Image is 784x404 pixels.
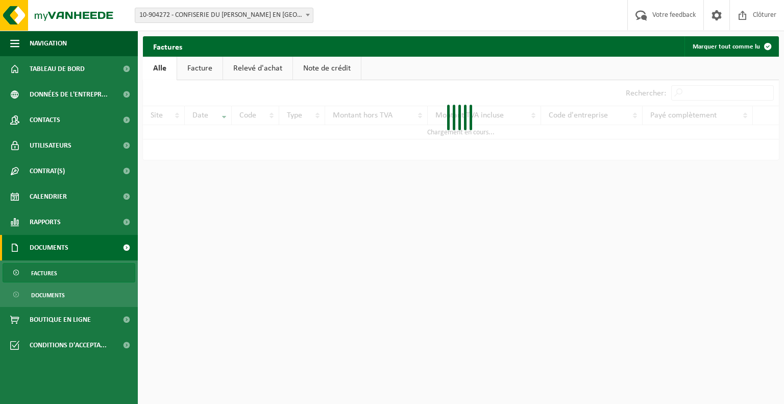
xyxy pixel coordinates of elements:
span: 10-904272 - CONFISERIE DU NORD - NEUVILLE EN FERRAIN [135,8,313,22]
span: Contacts [30,107,60,133]
span: Calendrier [30,184,67,209]
a: Facture [177,57,223,80]
span: 10-904272 - CONFISERIE DU NORD - NEUVILLE EN FERRAIN [135,8,313,23]
span: Factures [31,264,57,283]
span: Conditions d'accepta... [30,332,107,358]
span: Boutique en ligne [30,307,91,332]
span: Données de l'entrepr... [30,82,108,107]
span: Documents [30,235,68,260]
span: Rapports [30,209,61,235]
button: Marquer tout comme lu [684,36,778,57]
h2: Factures [143,36,192,56]
span: Tableau de bord [30,56,85,82]
a: Factures [3,263,135,282]
a: Relevé d'achat [223,57,292,80]
span: Utilisateurs [30,133,71,158]
span: Navigation [30,31,67,56]
a: Note de crédit [293,57,361,80]
a: Alle [143,57,177,80]
a: Documents [3,285,135,304]
span: Contrat(s) [30,158,65,184]
span: Documents [31,286,65,305]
